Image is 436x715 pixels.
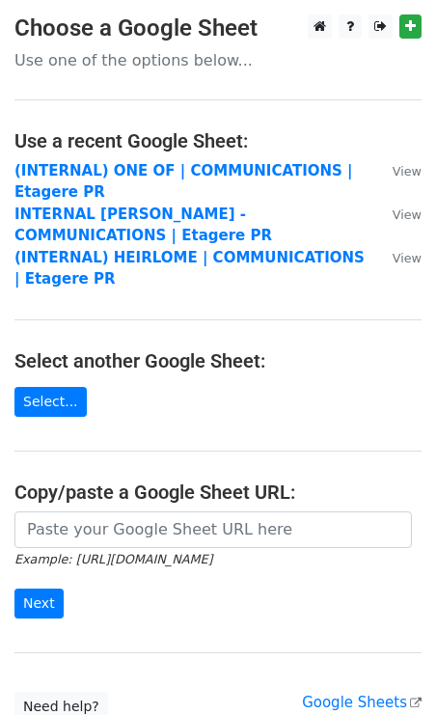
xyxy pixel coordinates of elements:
a: INTERNAL [PERSON_NAME] - COMMUNICATIONS | Etagere PR [14,206,272,245]
small: View [393,251,422,265]
a: Select... [14,387,87,417]
h4: Use a recent Google Sheet: [14,129,422,152]
input: Paste your Google Sheet URL here [14,511,412,548]
h3: Choose a Google Sheet [14,14,422,42]
a: (INTERNAL) ONE OF | COMMUNICATIONS | Etagere PR [14,162,353,202]
small: View [393,164,422,179]
a: Google Sheets [302,694,422,711]
a: View [373,162,422,179]
h4: Copy/paste a Google Sheet URL: [14,481,422,504]
a: View [373,249,422,266]
small: Example: [URL][DOMAIN_NAME] [14,552,212,566]
a: View [373,206,422,223]
input: Next [14,589,64,619]
h4: Select another Google Sheet: [14,349,422,372]
small: View [393,207,422,222]
p: Use one of the options below... [14,50,422,70]
a: (INTERNAL) HEIRLOME | COMMUNICATIONS | Etagere PR [14,249,365,289]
